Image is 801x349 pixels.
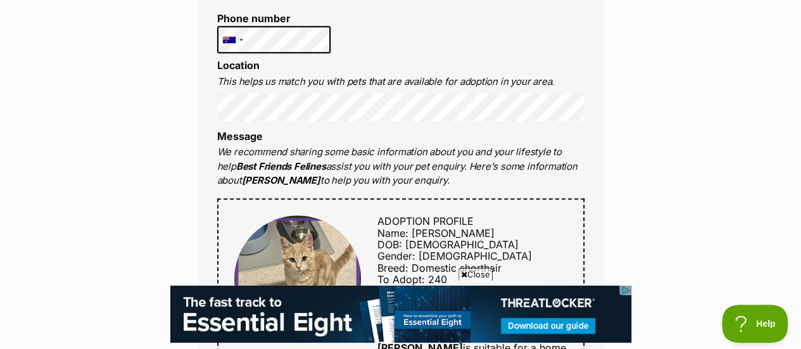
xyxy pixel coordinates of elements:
[217,75,584,89] p: This helps us match you with pets that are available for adoption in your area.
[236,160,326,172] strong: Best Friends Felines
[170,286,631,343] iframe: Advertisement
[217,59,260,72] label: Location
[605,1,613,10] img: adc.png
[458,268,493,281] span: Close
[377,215,565,333] span: ADOPTION PROFILE Name: [PERSON_NAME] DOB: [DEMOGRAPHIC_DATA] Gender: [DEMOGRAPHIC_DATA] Breed: Do...
[722,305,788,343] iframe: Help Scout Beacon - Open
[217,130,263,143] label: Message
[218,27,247,53] div: Australia: +61
[241,174,320,186] strong: [PERSON_NAME]
[217,145,584,188] p: We recommend sharing some basic information about you and your lifestyle to help assist you with ...
[217,13,331,24] label: Phone number
[234,215,361,342] img: Bowe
